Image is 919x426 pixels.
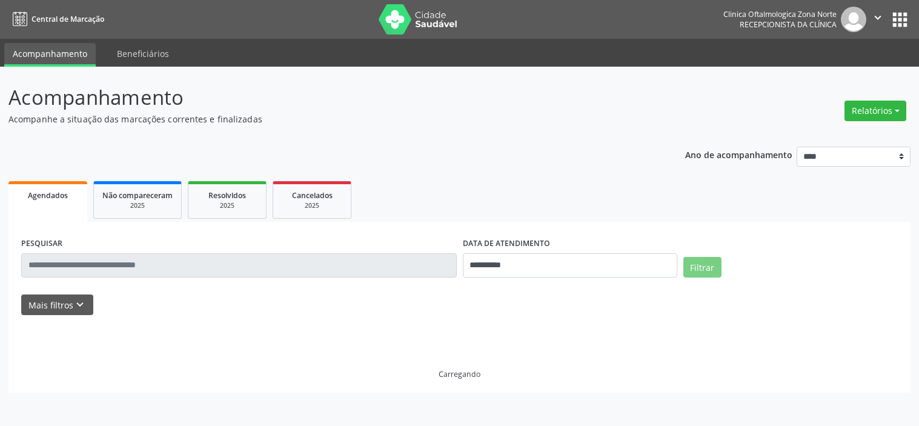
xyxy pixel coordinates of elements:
[889,9,911,30] button: apps
[871,11,884,24] i: 
[292,190,333,201] span: Cancelados
[4,43,96,67] a: Acompanhamento
[866,7,889,32] button: 
[683,257,722,278] button: Filtrar
[197,201,257,210] div: 2025
[73,298,87,311] i: keyboard_arrow_down
[21,295,93,316] button: Mais filtroskeyboard_arrow_down
[8,82,640,113] p: Acompanhamento
[102,190,173,201] span: Não compareceram
[8,113,640,125] p: Acompanhe a situação das marcações correntes e finalizadas
[108,43,177,64] a: Beneficiários
[102,201,173,210] div: 2025
[685,147,792,162] p: Ano de acompanhamento
[463,235,550,253] label: DATA DE ATENDIMENTO
[32,14,104,24] span: Central de Marcação
[208,190,246,201] span: Resolvidos
[28,190,68,201] span: Agendados
[21,235,62,253] label: PESQUISAR
[8,9,104,29] a: Central de Marcação
[439,369,480,379] div: Carregando
[282,201,342,210] div: 2025
[841,7,866,32] img: img
[723,9,837,19] div: Clinica Oftalmologica Zona Norte
[844,101,906,121] button: Relatórios
[740,19,837,30] span: Recepcionista da clínica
